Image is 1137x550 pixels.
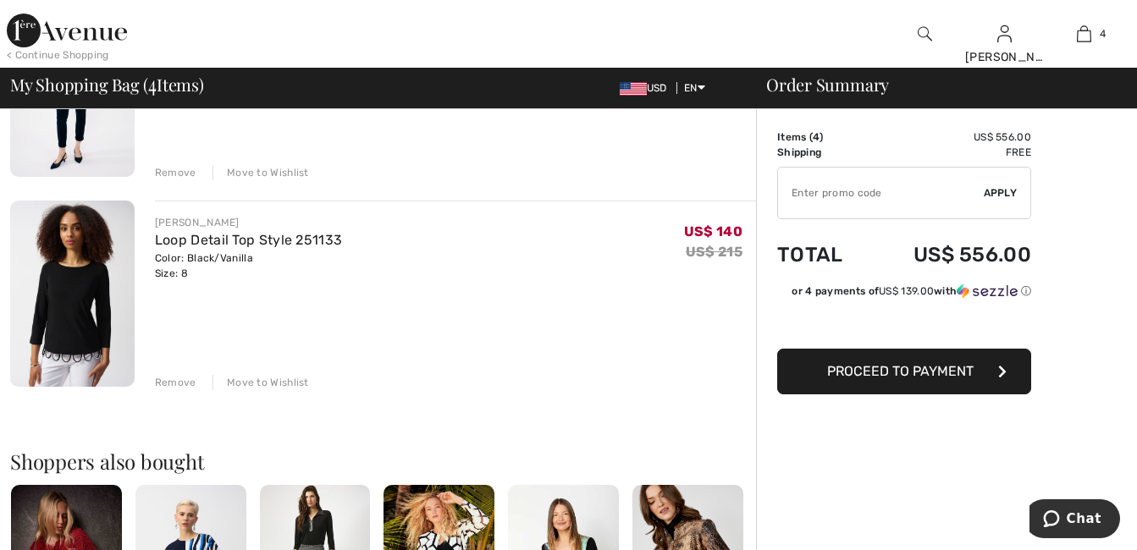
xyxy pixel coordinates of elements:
[777,145,868,160] td: Shipping
[777,129,868,145] td: Items ( )
[155,165,196,180] div: Remove
[1077,24,1091,44] img: My Bag
[620,82,674,94] span: USD
[792,283,1031,299] div: or 4 payments of with
[918,24,932,44] img: search the website
[684,223,742,239] span: US$ 140
[155,250,342,281] div: Color: Black/Vanilla Size: 8
[868,226,1031,283] td: US$ 556.00
[957,283,1018,299] img: Sezzle
[813,131,820,143] span: 4
[997,25,1012,41] a: Sign In
[212,375,309,390] div: Move to Wishlist
[777,349,1031,394] button: Proceed to Payment
[212,165,309,180] div: Move to Wishlist
[777,226,868,283] td: Total
[1100,26,1106,41] span: 4
[620,82,647,96] img: US Dollar
[868,129,1031,145] td: US$ 556.00
[7,47,109,63] div: < Continue Shopping
[1029,499,1120,542] iframe: Opens a widget where you can chat to one of our agents
[686,244,742,260] s: US$ 215
[868,145,1031,160] td: Free
[155,215,342,230] div: [PERSON_NAME]
[684,82,705,94] span: EN
[827,363,974,379] span: Proceed to Payment
[777,305,1031,343] iframe: PayPal-paypal
[10,451,756,471] h2: Shoppers also bought
[746,76,1127,93] div: Order Summary
[777,283,1031,305] div: or 4 payments ofUS$ 139.00withSezzle Click to learn more about Sezzle
[10,76,204,93] span: My Shopping Bag ( Items)
[997,24,1012,44] img: My Info
[155,232,342,248] a: Loop Detail Top Style 251133
[155,375,196,390] div: Remove
[7,14,127,47] img: 1ère Avenue
[1045,24,1123,44] a: 4
[148,72,157,94] span: 4
[984,185,1018,201] span: Apply
[879,285,934,297] span: US$ 139.00
[778,168,984,218] input: Promo code
[965,48,1043,66] div: [PERSON_NAME]
[10,201,135,387] img: Loop Detail Top Style 251133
